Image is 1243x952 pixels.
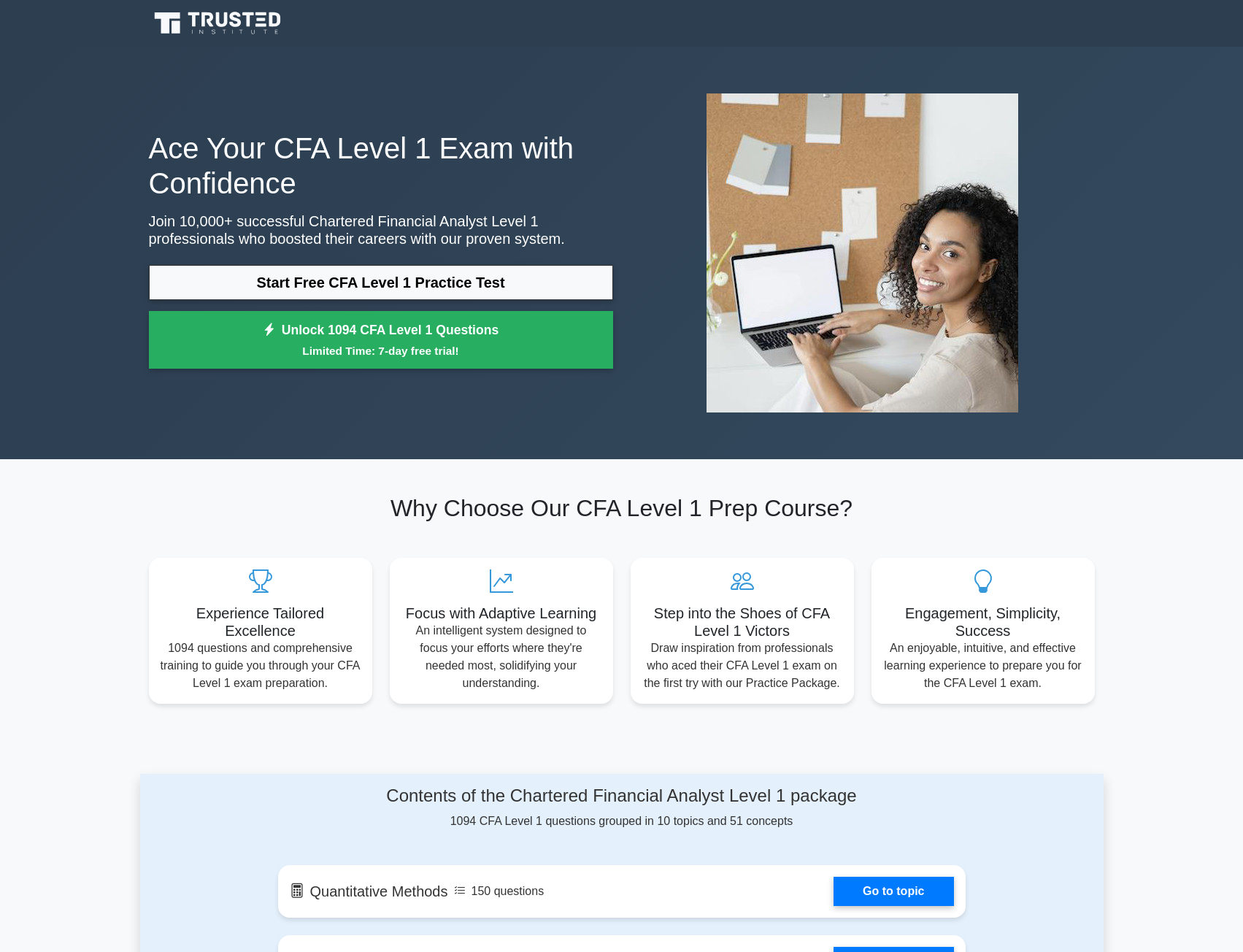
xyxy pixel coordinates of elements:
p: 1094 questions and comprehensive training to guide you through your CFA Level 1 exam preparation. [161,640,361,692]
div: 1094 CFA Level 1 questions grouped in 10 topics and 51 concepts [278,786,966,830]
a: Go to topic [834,877,953,906]
small: Limited Time: 7-day free trial! [167,342,595,359]
h5: Engagement, Simplicity, Success [883,604,1083,640]
p: An enjoyable, intuitive, and effective learning experience to prepare you for the CFA Level 1 exam. [883,640,1083,692]
p: An intelligent system designed to focus your efforts where they're needed most, solidifying your ... [401,622,601,692]
a: Unlock 1094 CFA Level 1 QuestionsLimited Time: 7-day free trial! [149,311,613,369]
h1: Ace Your CFA Level 1 Exam with Confidence [149,131,613,201]
a: Start Free CFA Level 1 Practice Test [149,265,613,300]
h5: Focus with Adaptive Learning [401,604,601,622]
p: Join 10,000+ successful Chartered Financial Analyst Level 1 professionals who boosted their caree... [149,212,613,247]
h2: Why Choose Our CFA Level 1 Prep Course? [149,494,1095,522]
h5: Step into the Shoes of CFA Level 1 Victors [642,604,842,640]
h4: Contents of the Chartered Financial Analyst Level 1 package [278,786,966,807]
p: Draw inspiration from professionals who aced their CFA Level 1 exam on the first try with our Pra... [642,640,842,692]
h5: Experience Tailored Excellence [161,604,361,640]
